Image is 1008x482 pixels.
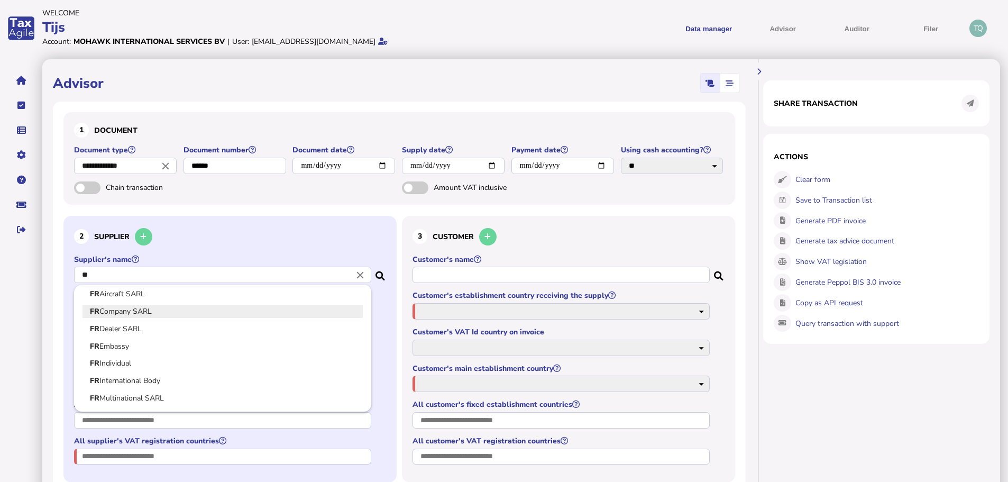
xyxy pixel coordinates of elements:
[90,411,99,421] b: FR
[354,269,366,281] i: Close
[90,393,99,403] b: FR
[90,324,99,334] b: FR
[83,392,363,405] a: Multinational SARL
[90,306,99,316] b: FR
[90,376,99,386] b: FR
[83,340,363,353] a: Embassy
[83,357,363,370] a: Individual
[90,289,99,299] b: FR
[83,374,363,387] a: International Body
[90,358,99,368] b: FR
[83,287,363,301] a: Aircraft SARL
[83,322,363,335] a: Dealer SARL
[83,409,363,422] a: Trading SARL
[83,305,363,318] a: Company SARL
[90,341,99,351] b: FR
